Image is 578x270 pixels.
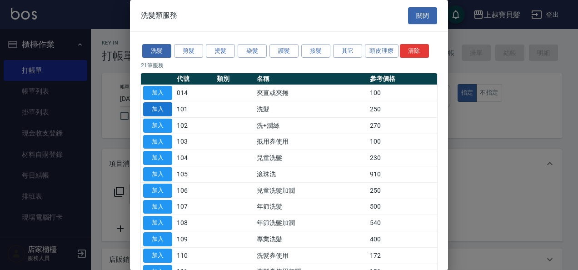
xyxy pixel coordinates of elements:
[254,117,368,134] td: 洗+潤絲
[254,134,368,150] td: 抵用券使用
[206,44,235,58] button: 燙髮
[143,249,172,263] button: 加入
[254,182,368,199] td: 兒童洗髮加潤
[141,61,437,70] p: 21 筆服務
[400,44,429,58] button: 清除
[143,119,172,133] button: 加入
[254,85,368,101] td: 夾直或夾捲
[143,232,172,246] button: 加入
[368,166,437,183] td: 910
[333,44,362,58] button: 其它
[368,85,437,101] td: 100
[143,102,172,116] button: 加入
[254,247,368,264] td: 洗髮券使用
[142,44,171,58] button: 洗髮
[365,44,399,58] button: 頭皮理療
[368,101,437,118] td: 250
[174,215,214,231] td: 108
[174,101,214,118] td: 101
[254,166,368,183] td: 滾珠洗
[254,73,368,85] th: 名稱
[254,215,368,231] td: 年節洗髮加潤
[368,182,437,199] td: 250
[174,247,214,264] td: 110
[143,184,172,198] button: 加入
[368,199,437,215] td: 500
[368,134,437,150] td: 100
[143,151,172,165] button: 加入
[174,182,214,199] td: 106
[269,44,299,58] button: 護髮
[141,11,177,20] span: 洗髮類服務
[143,86,172,100] button: 加入
[174,85,214,101] td: 014
[368,117,437,134] td: 270
[301,44,330,58] button: 接髮
[214,73,254,85] th: 類別
[254,150,368,166] td: 兒童洗髮
[143,135,172,149] button: 加入
[174,166,214,183] td: 105
[368,215,437,231] td: 540
[238,44,267,58] button: 染髮
[254,231,368,248] td: 專業洗髮
[254,101,368,118] td: 洗髮
[174,134,214,150] td: 103
[143,200,172,214] button: 加入
[143,167,172,181] button: 加入
[174,231,214,248] td: 109
[174,73,214,85] th: 代號
[174,117,214,134] td: 102
[368,231,437,248] td: 400
[174,150,214,166] td: 104
[174,44,203,58] button: 剪髮
[368,247,437,264] td: 172
[143,216,172,230] button: 加入
[368,73,437,85] th: 參考價格
[174,199,214,215] td: 107
[368,150,437,166] td: 230
[408,7,437,24] button: 關閉
[254,199,368,215] td: 年節洗髮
